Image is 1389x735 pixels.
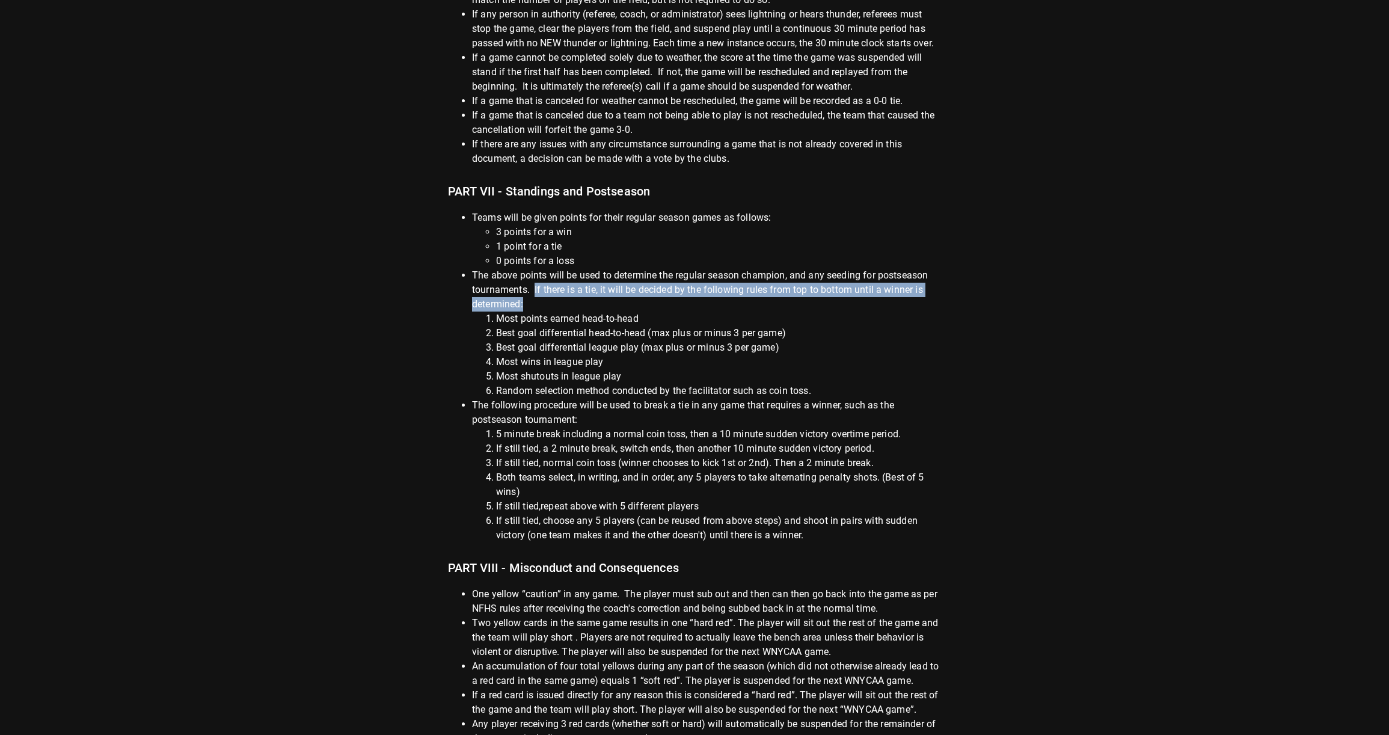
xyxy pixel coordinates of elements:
li: Teams will be given points for their regular season games as follows: [472,211,941,268]
li: One yellow “caution” in any game. The player must sub out and then can then go back into the game... [472,587,941,616]
li: Both teams select, in writing, and in order, any 5 players to take alternating penalty shots. (Be... [496,470,941,499]
li: Most wins in league play [496,355,941,369]
li: If a red card is issued directly for any reason this is considered a “hard red”. The player will ... [472,688,941,717]
li: Most shutouts in league play [496,369,941,384]
li: Most points earned head-to-head [496,312,941,326]
li: If a game that is canceled due to a team not being able to play is not rescheduled, the team that... [472,108,941,137]
li: Two yellow cards in the same game results in one “hard red”. The player will sit out the rest of ... [472,616,941,659]
li: If still tied, normal coin toss (winner chooses to kick 1st or 2nd). Then a 2 minute break. [496,456,941,470]
li: Best goal differential head-to-head (max plus or minus 3 per game) [496,326,941,340]
li: An accumulation of four total yellows during any part of the season (which did not otherwise alre... [472,659,941,688]
li: If there are any issues with any circumstance surrounding a game that is not already covered in t... [472,137,941,166]
li: If any person in authority (referee, coach, or administrator) sees lightning or hears thunder, re... [472,7,941,51]
li: If a game cannot be completed solely due to weather, the score at the time the game was suspended... [472,51,941,94]
li: If still tied, choose any 5 players (can be reused from above steps) and shoot in pairs with sudd... [496,514,941,543]
li: 1 point for a tie [496,239,941,254]
li: Best goal differential league play (max plus or minus 3 per game) [496,340,941,355]
li: 0 points for a loss [496,254,941,268]
li: The above points will be used to determine the regular season champion, and any seeding for posts... [472,268,941,398]
li: 5 minute break including a normal coin toss, then a 10 minute sudden victory overtime period. [496,427,941,441]
h6: PART VIII - Misconduct and Consequences [448,552,941,577]
li: If a game that is canceled for weather cannot be rescheduled, the game will be recorded as a 0-0 ... [472,94,941,108]
li: The following procedure will be used to break a tie in any game that requires a winner, such as t... [472,398,941,543]
li: 3 points for a win [496,225,941,239]
li: Random selection method conducted by the facilitator such as coin toss. [496,384,941,398]
h6: PART VII - Standings and Postseason [448,176,941,201]
li: If still tied,repeat above with 5 different players [496,499,941,514]
li: If still tied, a 2 minute break, switch ends, then another 10 minute sudden victory period. [496,441,941,456]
